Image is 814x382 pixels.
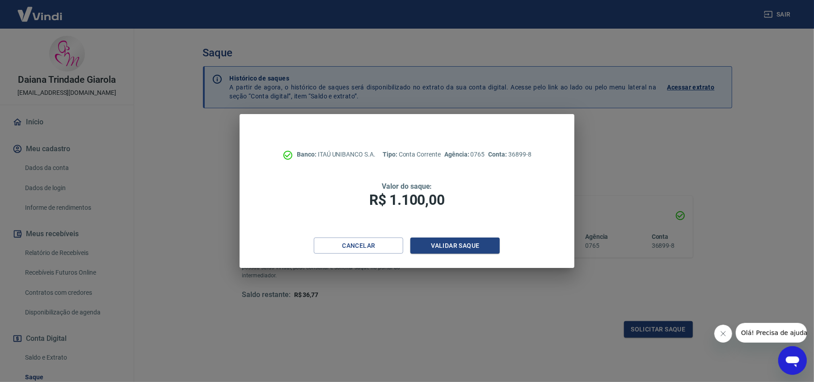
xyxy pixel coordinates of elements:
[369,191,444,208] span: R$ 1.100,00
[736,323,807,343] iframe: Mensagem da empresa
[5,6,75,13] span: Olá! Precisa de ajuda?
[314,238,403,254] button: Cancelar
[382,182,432,191] span: Valor do saque:
[488,150,531,159] p: 36899-8
[297,151,318,158] span: Banco:
[297,150,375,159] p: ITAÚ UNIBANCO S.A.
[488,151,508,158] span: Conta:
[444,150,485,159] p: 0765
[778,346,807,375] iframe: Botão para abrir a janela de mensagens
[444,151,471,158] span: Agência:
[383,150,441,159] p: Conta Corrente
[714,325,732,343] iframe: Fechar mensagem
[410,238,500,254] button: Validar saque
[383,151,399,158] span: Tipo:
